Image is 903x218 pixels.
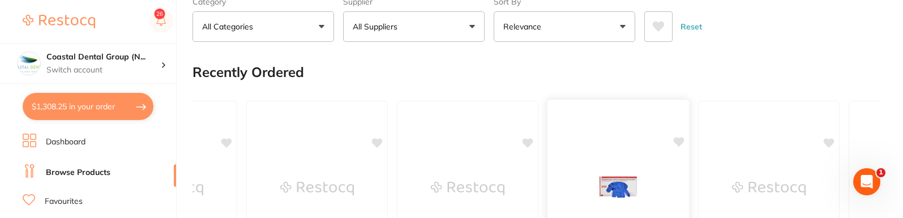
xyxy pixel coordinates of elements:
p: Relevance [503,21,546,32]
a: Browse Products [46,167,110,178]
p: All Suppliers [353,21,402,32]
span: 1 [876,168,885,177]
h4: Coastal Dental Group (Newcastle) [46,52,161,63]
img: Restocq Logo [23,15,95,28]
p: Switch account [46,65,161,76]
img: Filtek Supreme XTE - Capsules **Buy 4 x Capsules** Receive 1 x Filtek Bulk Fil Flowable A2 (4862A... [280,160,354,217]
button: All Suppliers [343,11,485,42]
img: Gloves DE Nitrile Examination Pwd Free Large Box 200 [581,159,655,216]
img: Coastal Dental Group (Newcastle) [18,52,40,75]
a: Dashboard [46,136,85,148]
img: CLEARFIL SE Bond 2 Kit (6ml Primer & 5ml Bond) [732,160,806,217]
button: Relevance [494,11,635,42]
h2: Recently Ordered [192,65,304,80]
button: Reset [677,11,705,42]
a: Favourites [45,196,83,207]
button: $1,308.25 in your order [23,93,153,120]
a: Restocq Logo [23,8,95,35]
p: All Categories [202,21,258,32]
iframe: Intercom live chat [853,168,880,195]
button: All Categories [192,11,334,42]
img: Filtek Supreme XTE - Capsules **Buy 4 x Capsules** Receive 1 x Filtek Bulk Fil Flowable A2 (4862A... [431,160,504,217]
